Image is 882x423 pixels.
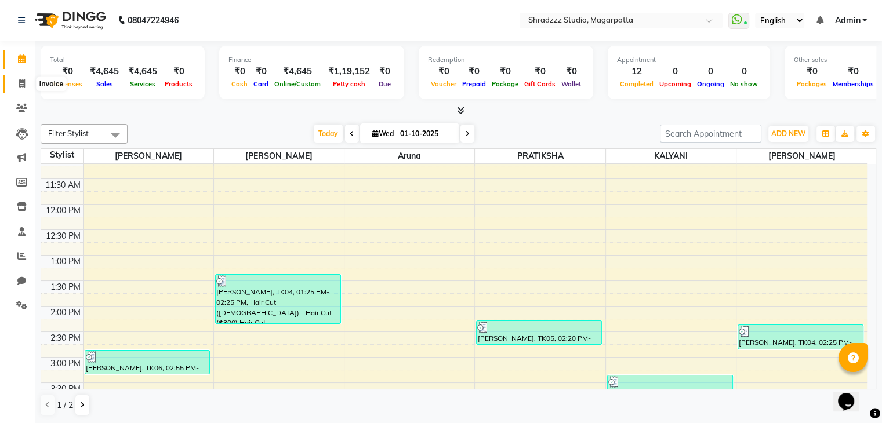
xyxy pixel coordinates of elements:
[162,65,195,78] div: ₹0
[251,80,271,88] span: Card
[85,65,124,78] div: ₹4,645
[794,65,830,78] div: ₹0
[477,321,601,344] div: [PERSON_NAME], TK05, 02:20 PM-02:50 PM, Threading - Eyebrows (₹80),Threading - Upper Lip (₹50)
[48,332,83,344] div: 2:30 PM
[489,65,521,78] div: ₹0
[771,129,805,138] span: ADD NEW
[251,65,271,78] div: ₹0
[344,149,474,163] span: Aruna
[833,377,870,411] iframe: chat widget
[521,65,558,78] div: ₹0
[162,80,195,88] span: Products
[48,129,89,138] span: Filter Stylist
[459,65,489,78] div: ₹0
[330,80,368,88] span: Petty cash
[558,65,584,78] div: ₹0
[48,307,83,319] div: 2:00 PM
[736,149,867,163] span: [PERSON_NAME]
[128,4,179,37] b: 08047224946
[48,256,83,268] div: 1:00 PM
[694,80,727,88] span: Ongoing
[369,129,397,138] span: Wed
[830,80,877,88] span: Memberships
[521,80,558,88] span: Gift Cards
[617,65,656,78] div: 12
[606,149,736,163] span: KALYANI
[834,14,860,27] span: Admin
[314,125,343,143] span: Today
[43,205,83,217] div: 12:00 PM
[738,325,863,349] div: [PERSON_NAME], TK04, 02:25 PM-02:55 PM, Cleanup Rate - Basic Cleanup (₹700)
[214,149,344,163] span: [PERSON_NAME]
[271,80,324,88] span: Online/Custom
[84,149,213,163] span: [PERSON_NAME]
[694,65,727,78] div: 0
[794,80,830,88] span: Packages
[660,125,761,143] input: Search Appointment
[489,80,521,88] span: Package
[48,281,83,293] div: 1:30 PM
[475,149,605,163] span: PRATIKSHA
[727,65,761,78] div: 0
[48,383,83,395] div: 3:30 PM
[375,65,395,78] div: ₹0
[428,80,459,88] span: Voucher
[459,80,489,88] span: Prepaid
[43,179,83,191] div: 11:30 AM
[271,65,324,78] div: ₹4,645
[617,55,761,65] div: Appointment
[228,80,251,88] span: Cash
[617,80,656,88] span: Completed
[50,65,85,78] div: ₹0
[57,399,73,411] span: 1 / 2
[656,65,694,78] div: 0
[228,65,251,78] div: ₹0
[93,80,116,88] span: Sales
[428,55,584,65] div: Redemption
[428,65,459,78] div: ₹0
[37,77,66,91] div: Invoice
[656,80,694,88] span: Upcoming
[48,358,83,370] div: 3:00 PM
[830,65,877,78] div: ₹0
[397,125,455,143] input: 2025-10-01
[376,80,394,88] span: Due
[228,55,395,65] div: Finance
[608,375,732,399] div: [PERSON_NAME], TK06, 03:25 PM-03:55 PM, Pedicure - Aroma Pedicure (₹1000)
[30,4,109,37] img: logo
[41,149,83,161] div: Stylist
[324,65,375,78] div: ₹1,19,152
[50,55,195,65] div: Total
[43,230,83,242] div: 12:30 PM
[216,275,340,323] div: [PERSON_NAME], TK04, 01:25 PM-02:25 PM, Hair Cut ([DEMOGRAPHIC_DATA]) - Hair Cut (₹300),Hair Cut ...
[85,351,210,374] div: [PERSON_NAME], TK06, 02:55 PM-03:25 PM, Wash & Normal Dry - Upto Shoulder (₹400)
[768,126,808,142] button: ADD NEW
[558,80,584,88] span: Wallet
[127,80,158,88] span: Services
[124,65,162,78] div: ₹4,645
[727,80,761,88] span: No show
